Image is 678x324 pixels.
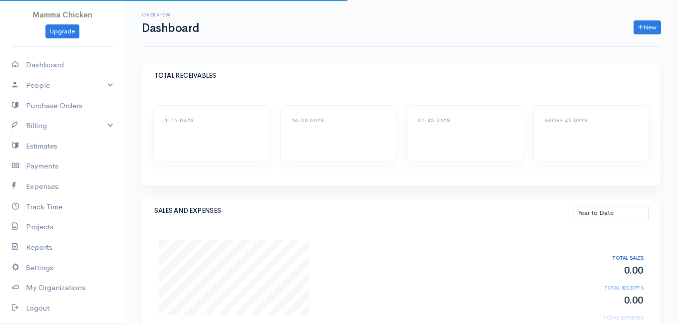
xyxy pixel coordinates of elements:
h6: TOTAL RECEIPTS [571,285,644,291]
h5: SALES AND EXPENSES [154,207,574,214]
a: New [634,20,661,35]
h6: 16-30 DAYS [292,118,385,123]
h6: 31-45 DAYS [418,118,512,123]
h1: Dashboard [142,22,199,34]
h6: 1-15 DAYS [165,118,259,123]
span: Mamma Chicken [32,10,92,19]
h6: ABOVE 45 DAYS [545,118,639,123]
h5: TOTAL RECEIVABLES [154,72,649,79]
h2: 0.00 [571,295,644,306]
h6: TOTAL SALES [571,255,644,261]
a: Upgrade [45,24,79,39]
h6: Overview [142,12,199,17]
h6: TOTAL EXPENSES [571,315,644,321]
h2: 0.00 [571,265,644,276]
